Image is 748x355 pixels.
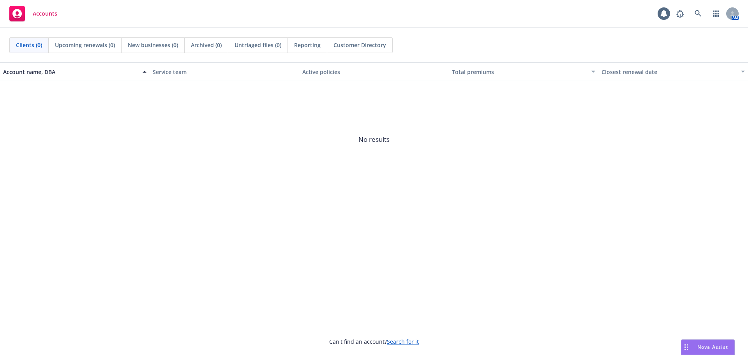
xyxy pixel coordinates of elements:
span: Reporting [294,41,321,49]
a: Switch app [708,6,724,21]
span: Nova Assist [697,344,728,350]
div: Total premiums [452,68,587,76]
span: Untriaged files (0) [235,41,281,49]
span: New businesses (0) [128,41,178,49]
button: Active policies [299,62,449,81]
button: Service team [150,62,299,81]
div: Account name, DBA [3,68,138,76]
span: Archived (0) [191,41,222,49]
button: Closest renewal date [598,62,748,81]
button: Nova Assist [681,339,735,355]
a: Accounts [6,3,60,25]
div: Closest renewal date [602,68,736,76]
div: Active policies [302,68,446,76]
a: Search [690,6,706,21]
div: Service team [153,68,296,76]
div: Drag to move [681,340,691,355]
span: Can't find an account? [329,337,419,346]
a: Report a Bug [672,6,688,21]
a: Search for it [387,338,419,345]
span: Clients (0) [16,41,42,49]
span: Customer Directory [333,41,386,49]
span: Accounts [33,11,57,17]
button: Total premiums [449,62,598,81]
span: Upcoming renewals (0) [55,41,115,49]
